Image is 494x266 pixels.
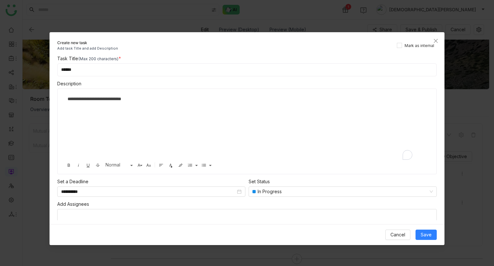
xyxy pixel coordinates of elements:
[57,55,437,62] div: Task Title
[167,161,175,169] button: Text Color
[176,161,185,169] button: Background Color
[249,178,437,185] div: Set Status
[252,187,433,196] nz-select-item: In Progress
[57,40,118,46] div: Create new task
[94,161,102,169] button: Strikethrough (Ctrl+S)
[258,187,282,196] div: In Progress
[427,32,444,50] button: Close
[421,231,432,238] span: Save
[135,161,143,169] button: Font Family
[416,230,437,240] button: Save
[186,161,194,169] button: Ordered List
[200,161,208,169] button: Unordered List
[104,162,130,167] span: Normal
[65,161,73,169] button: Bold (Ctrl+B)
[390,231,405,238] span: Cancel
[385,230,410,240] button: Cancel
[207,161,212,169] button: Unordered List
[78,56,118,61] span: (Max 200 characters)
[144,161,153,169] button: Font Size
[74,161,83,169] button: Italic (Ctrl+I)
[57,80,437,87] div: Description
[402,43,437,49] span: Mark as internal
[57,178,245,185] div: Set a Deadline
[84,161,92,169] button: Underline (Ctrl+U)
[57,201,437,208] div: Add Assignees
[103,161,133,169] button: Normal
[193,161,198,169] button: Ordered List
[57,46,118,51] div: Add task Title and add Description
[64,95,425,160] div: To enrich screen reader interactions, please activate Accessibility in Grammarly extension settings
